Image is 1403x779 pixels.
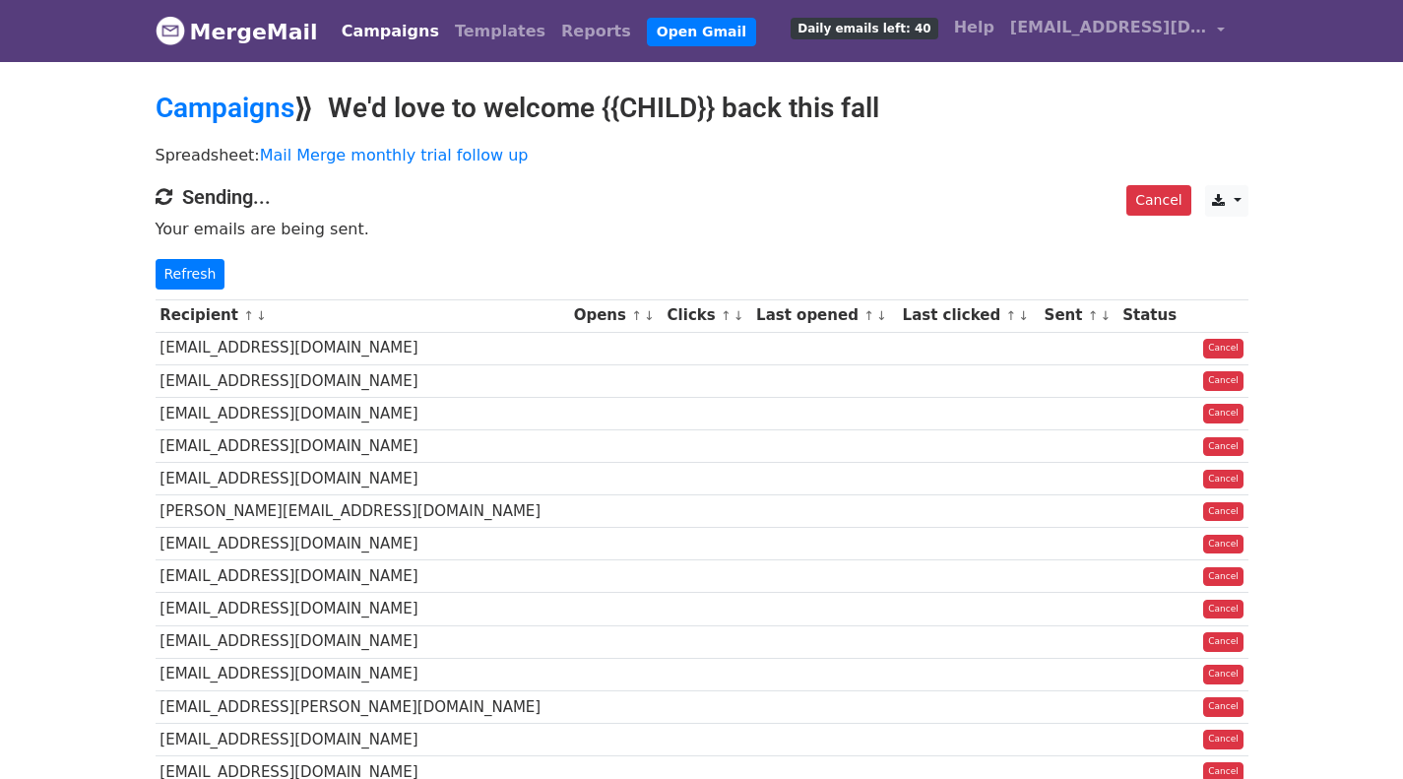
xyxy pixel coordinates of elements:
[751,299,898,332] th: Last opened
[631,308,642,323] a: ↑
[946,8,1002,47] a: Help
[553,12,639,51] a: Reports
[1203,535,1244,554] a: Cancel
[156,723,569,755] td: [EMAIL_ADDRESS][DOMAIN_NAME]
[1203,600,1244,619] a: Cancel
[1002,8,1233,54] a: [EMAIL_ADDRESS][DOMAIN_NAME]
[876,308,887,323] a: ↓
[1203,502,1244,522] a: Cancel
[156,299,569,332] th: Recipient
[156,397,569,429] td: [EMAIL_ADDRESS][DOMAIN_NAME]
[156,463,569,495] td: [EMAIL_ADDRESS][DOMAIN_NAME]
[1203,470,1244,489] a: Cancel
[1126,185,1190,216] a: Cancel
[1203,697,1244,717] a: Cancel
[1088,308,1099,323] a: ↑
[644,308,655,323] a: ↓
[791,18,937,39] span: Daily emails left: 40
[1203,404,1244,423] a: Cancel
[156,690,569,723] td: [EMAIL_ADDRESS][PERSON_NAME][DOMAIN_NAME]
[1203,567,1244,587] a: Cancel
[783,8,945,47] a: Daily emails left: 40
[1018,308,1029,323] a: ↓
[1005,308,1016,323] a: ↑
[156,495,569,528] td: [PERSON_NAME][EMAIL_ADDRESS][DOMAIN_NAME]
[1100,308,1111,323] a: ↓
[156,185,1248,209] h4: Sending...
[1203,730,1244,749] a: Cancel
[863,308,874,323] a: ↑
[156,16,185,45] img: MergeMail logo
[156,219,1248,239] p: Your emails are being sent.
[156,92,1248,125] h2: ⟫ We'd love to welcome {{CHILD}} back this fall
[156,560,569,593] td: [EMAIL_ADDRESS][DOMAIN_NAME]
[1203,339,1244,358] a: Cancel
[1010,16,1207,39] span: [EMAIL_ADDRESS][DOMAIN_NAME]
[243,308,254,323] a: ↑
[156,658,569,690] td: [EMAIL_ADDRESS][DOMAIN_NAME]
[156,625,569,658] td: [EMAIL_ADDRESS][DOMAIN_NAME]
[156,259,225,290] a: Refresh
[733,308,744,323] a: ↓
[663,299,751,332] th: Clicks
[260,146,529,164] a: Mail Merge monthly trial follow up
[156,11,318,52] a: MergeMail
[1203,371,1244,391] a: Cancel
[721,308,732,323] a: ↑
[569,299,663,332] th: Opens
[156,332,569,364] td: [EMAIL_ADDRESS][DOMAIN_NAME]
[156,593,569,625] td: [EMAIL_ADDRESS][DOMAIN_NAME]
[447,12,553,51] a: Templates
[156,92,294,124] a: Campaigns
[898,299,1040,332] th: Last clicked
[1040,299,1118,332] th: Sent
[156,364,569,397] td: [EMAIL_ADDRESS][DOMAIN_NAME]
[1203,437,1244,457] a: Cancel
[256,308,267,323] a: ↓
[1203,665,1244,684] a: Cancel
[334,12,447,51] a: Campaigns
[647,18,756,46] a: Open Gmail
[1117,299,1184,332] th: Status
[156,429,569,462] td: [EMAIL_ADDRESS][DOMAIN_NAME]
[156,145,1248,165] p: Spreadsheet:
[1203,632,1244,652] a: Cancel
[156,528,569,560] td: [EMAIL_ADDRESS][DOMAIN_NAME]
